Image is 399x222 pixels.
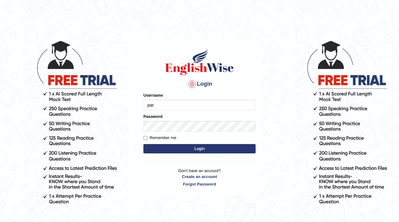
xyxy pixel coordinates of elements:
button: Login [143,144,256,153]
label: Password [143,113,162,119]
label: Remember me [143,135,176,141]
a: Create an account [143,174,256,180]
p: Don't have an account? [143,168,256,187]
input: Remember me [143,136,147,140]
label: Username [143,92,163,98]
img: Logo of English Wise sign in for intelligent practice with AI [164,48,235,76]
h4: Login [143,79,256,89]
a: Forgot Password [143,181,256,187]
